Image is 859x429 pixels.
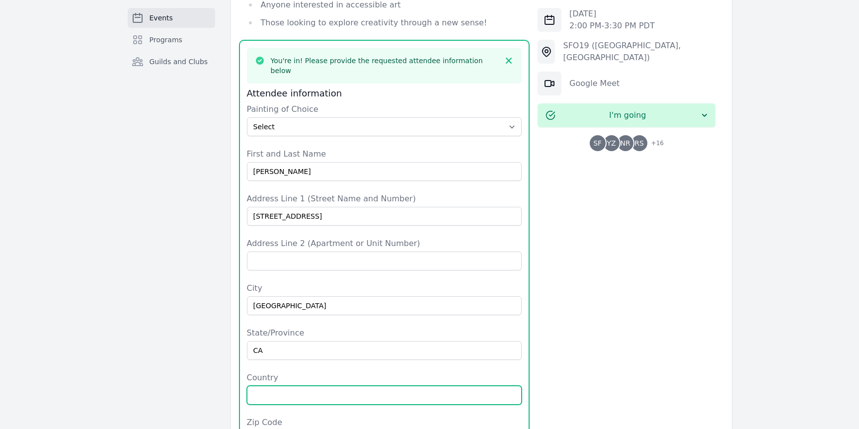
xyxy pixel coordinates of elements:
label: Address Line 1 (Street Name and Number) [247,193,522,205]
a: Guilds and Clubs [128,52,215,72]
label: Country [247,372,522,384]
label: State/Province [247,327,522,339]
span: Events [150,13,173,23]
li: Those looking to explore creativity through a new sense! [247,16,522,30]
nav: Sidebar [128,8,215,87]
span: Programs [150,35,182,45]
a: Programs [128,30,215,50]
span: YZ [607,140,616,147]
label: Painting of Choice [247,103,522,115]
span: NR [621,140,630,147]
button: I'm going [538,103,715,127]
label: Address Line 2 (Apartment or Unit Number) [247,238,522,250]
span: + 16 [645,137,664,151]
span: I'm going [555,109,700,121]
label: Zip Code [247,417,522,429]
p: 2:00 PM - 3:30 PM PDT [569,20,655,32]
h3: Attendee information [247,87,522,99]
label: City [247,282,522,294]
span: Guilds and Clubs [150,57,208,67]
a: Google Meet [569,79,620,88]
span: RS [634,140,644,147]
h3: You're in! Please provide the requested attendee information below [271,56,498,76]
div: SFO19 ([GEOGRAPHIC_DATA], [GEOGRAPHIC_DATA]) [563,40,715,64]
span: SF [593,140,602,147]
label: First and Last Name [247,148,522,160]
p: [DATE] [569,8,655,20]
a: Events [128,8,215,28]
